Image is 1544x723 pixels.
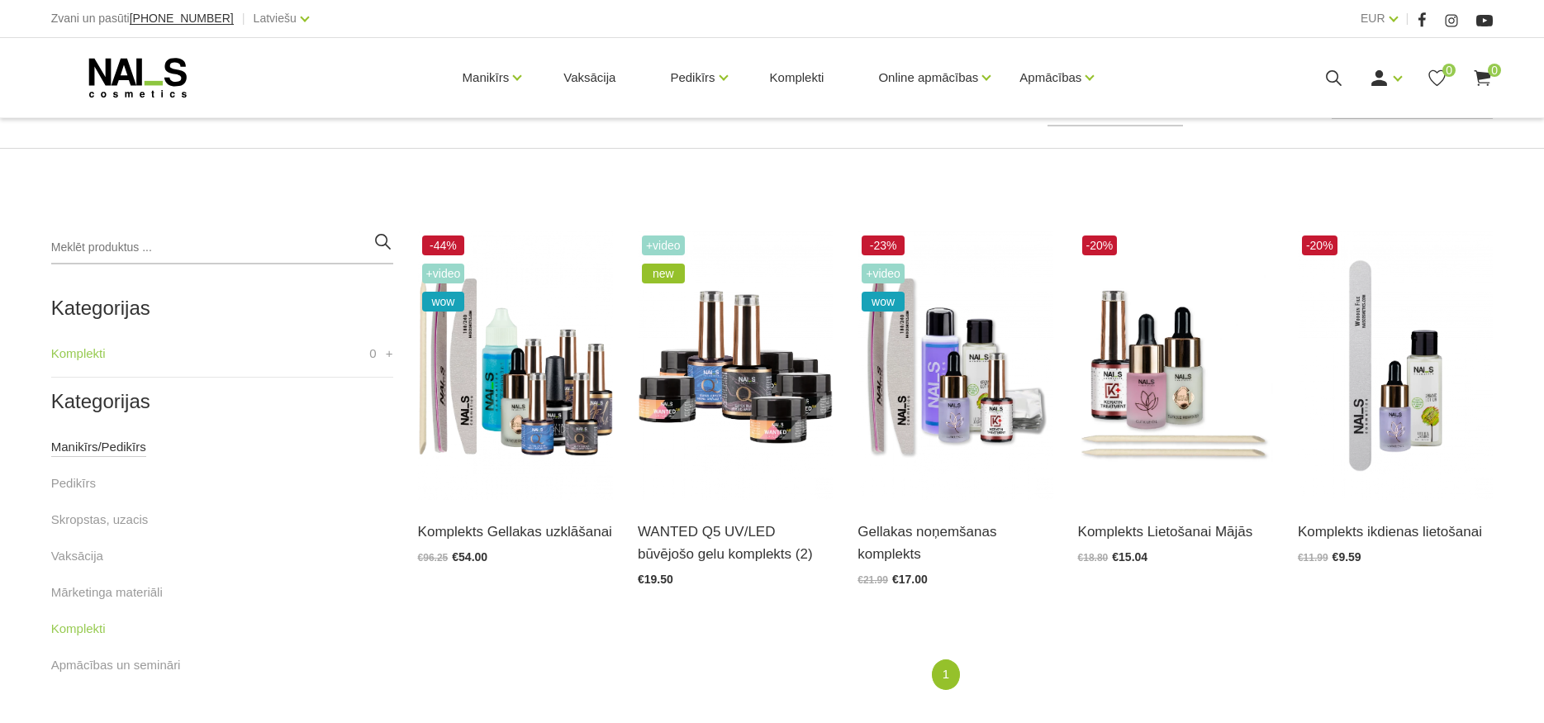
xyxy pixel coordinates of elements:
[862,264,905,283] span: +Video
[1298,552,1328,564] span: €11.99
[1078,521,1273,543] a: Komplekts Lietošanai Mājās
[51,655,181,675] a: Apmācības un semināri
[1472,68,1493,88] a: 0
[1333,550,1361,564] span: €9.59
[51,437,146,457] a: Manikīrs/Pedikīrs
[369,344,376,364] span: 0
[418,521,613,543] a: Komplekts Gellakas uzklāšanai
[638,521,833,565] a: WANTED Q5 UV/LED būvējošo gelu komplekts (2)
[51,546,103,566] a: Vaksācija
[642,235,685,255] span: +Video
[1302,235,1337,255] span: -20%
[1406,8,1409,29] span: |
[418,659,1494,690] nav: catalog-product-list
[858,521,1052,565] a: Gellakas noņemšanas komplekts
[1078,552,1109,564] span: €18.80
[452,550,487,564] span: €54.00
[1082,235,1118,255] span: -20%
[878,45,978,111] a: Online apmācības
[51,583,163,602] a: Mārketinga materiāli
[862,292,905,312] span: wow
[51,619,106,639] a: Komplekti
[1112,550,1147,564] span: €15.04
[51,510,149,530] a: Skropstas, uzacis
[932,659,960,690] a: 1
[51,231,393,264] input: Meklēt produktus ...
[463,45,510,111] a: Manikīrs
[642,264,685,283] span: new
[51,8,234,29] div: Zvani un pasūti
[1019,45,1081,111] a: Apmācības
[757,38,838,117] a: Komplekti
[51,391,393,412] h2: Kategorijas
[1361,8,1385,28] a: EUR
[418,231,613,500] img: Gellakas uzklāšanas komplektā ietilpst:Wipe Off Solutions 3in1/30mlBrilliant Bond Bezskābes praim...
[242,8,245,29] span: |
[1488,64,1501,77] span: 0
[670,45,715,111] a: Pedikīrs
[418,552,449,564] span: €96.25
[858,574,888,586] span: €21.99
[254,8,297,28] a: Latviešu
[892,573,928,586] span: €17.00
[130,12,234,25] a: [PHONE_NUMBER]
[858,231,1052,500] img: Gellakas noņemšanas komplekts ietver▪️ Līdzeklis Gellaku un citu Soak Off produktu noņemšanai (10...
[638,231,833,500] img: Wanted gelu starta komplekta ietilpst:- Quick Builder Clear HYBRID bāze UV/LED, 8 ml;- Quick Crys...
[422,264,465,283] span: +Video
[862,235,905,255] span: -23%
[1078,231,1273,500] img: Komplektā ietilpst:- Keratīna līdzeklis bojātu nagu atjaunošanai, 14 ml,- Kutikulas irdinātājs ar...
[1298,231,1493,500] img: Komplektā ietilst: - Organic Lotion Lithi&amp;Jasmine 50 ml; - Melleņu Kutikulu eļļa 15 ml; - Woo...
[51,473,96,493] a: Pedikīrs
[1298,521,1493,543] a: Komplekts ikdienas lietošanai
[51,297,393,319] h2: Kategorijas
[51,344,106,364] a: Komplekti
[638,573,673,586] span: €19.50
[422,235,465,255] span: -44%
[386,344,393,364] a: +
[422,292,465,312] span: wow
[1427,68,1447,88] a: 0
[550,38,629,117] a: Vaksācija
[1442,64,1456,77] span: 0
